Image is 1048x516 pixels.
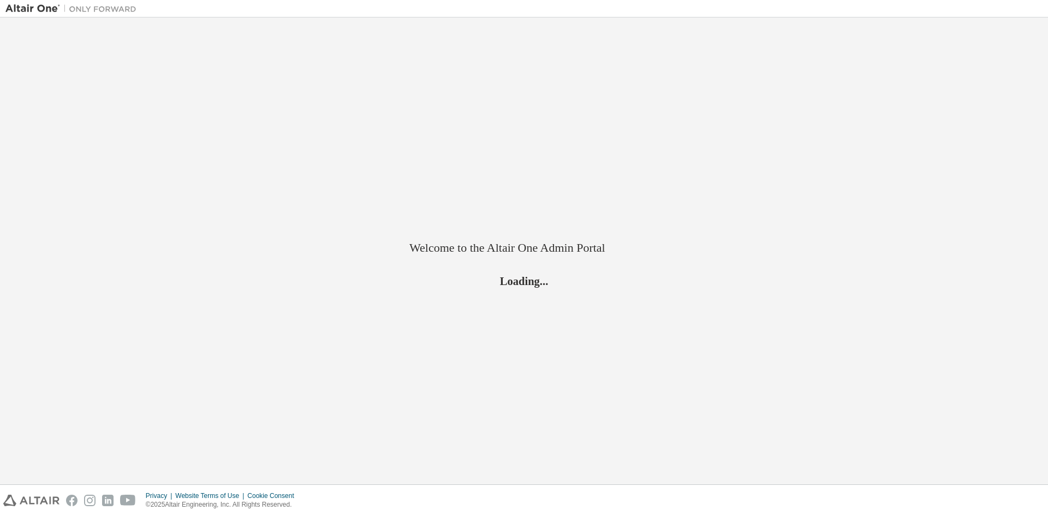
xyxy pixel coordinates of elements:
[247,491,300,500] div: Cookie Consent
[84,495,96,506] img: instagram.svg
[102,495,114,506] img: linkedin.svg
[66,495,78,506] img: facebook.svg
[5,3,142,14] img: Altair One
[175,491,247,500] div: Website Terms of Use
[409,274,639,288] h2: Loading...
[409,240,639,256] h2: Welcome to the Altair One Admin Portal
[146,500,301,509] p: © 2025 Altair Engineering, Inc. All Rights Reserved.
[146,491,175,500] div: Privacy
[3,495,59,506] img: altair_logo.svg
[120,495,136,506] img: youtube.svg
